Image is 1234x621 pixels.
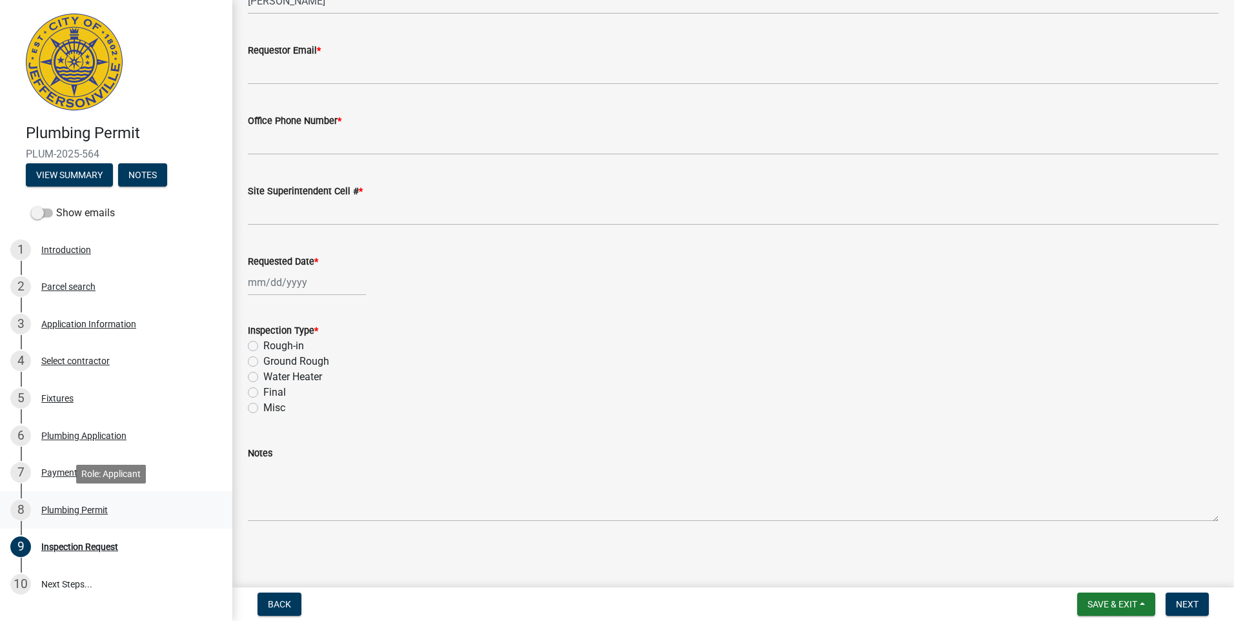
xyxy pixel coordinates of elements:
label: Rough-in [263,338,304,354]
span: Back [268,599,291,609]
div: 3 [10,314,31,334]
div: 9 [10,536,31,557]
div: Plumbing Application [41,431,126,440]
div: Introduction [41,245,91,254]
label: Water Heater [263,369,322,385]
button: Save & Exit [1077,593,1155,616]
wm-modal-confirm: Summary [26,170,113,181]
div: Select contractor [41,356,110,365]
span: Next [1176,599,1199,609]
div: 8 [10,500,31,520]
div: Role: Applicant [76,465,146,484]
div: 5 [10,388,31,409]
div: Parcel search [41,282,96,291]
wm-modal-confirm: Notes [118,170,167,181]
label: Office Phone Number [248,117,341,126]
label: Site Superintendent Cell # [248,187,363,196]
div: Payment [41,468,77,477]
div: Application Information [41,320,136,329]
span: PLUM-2025-564 [26,148,207,160]
button: Back [258,593,301,616]
div: 6 [10,425,31,446]
h4: Plumbing Permit [26,124,222,143]
span: Save & Exit [1087,599,1137,609]
div: 4 [10,351,31,371]
label: Requestor Email [248,46,321,56]
img: City of Jeffersonville, Indiana [26,14,123,110]
label: Final [263,385,286,400]
label: Misc [263,400,285,416]
button: Notes [118,163,167,187]
label: Ground Rough [263,354,329,369]
div: 7 [10,462,31,483]
div: 1 [10,239,31,260]
button: View Summary [26,163,113,187]
label: Notes [248,449,272,458]
input: mm/dd/yyyy [248,269,366,296]
div: Plumbing Permit [41,505,108,514]
label: Inspection Type [248,327,318,336]
div: 10 [10,574,31,595]
button: Next [1166,593,1209,616]
div: 2 [10,276,31,297]
div: Inspection Request [41,542,118,551]
label: Show emails [31,205,115,221]
label: Requested Date [248,258,318,267]
div: Fixtures [41,394,74,403]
